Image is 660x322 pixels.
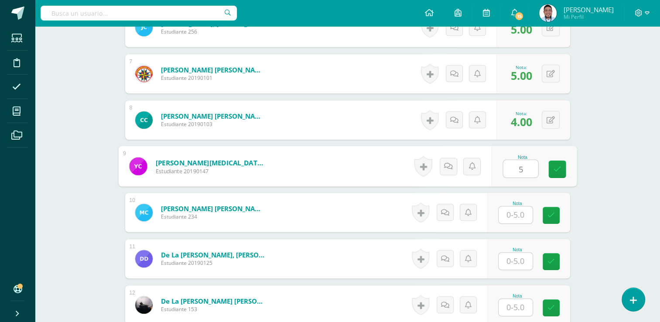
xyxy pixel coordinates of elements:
[503,154,542,159] div: Nota
[135,204,153,221] img: b5f4aa2159951d56f1275b6f91a881f1.png
[41,6,237,21] input: Busca un usuario...
[161,259,266,267] span: Estudiante 20190125
[135,250,153,267] img: d61538c95eef80daf186a33e766ab2fc.png
[161,305,266,313] span: Estudiante 153
[161,213,266,220] span: Estudiante 234
[135,296,153,314] img: a2e0ca929f695f4a354b935a2dc3553e.png
[511,22,532,37] span: 5.00
[563,5,613,14] span: [PERSON_NAME]
[511,68,532,83] span: 5.00
[161,65,266,74] a: [PERSON_NAME] [PERSON_NAME]
[135,111,153,129] img: 3c9d826e2fe28cc73b1b67ed503010d9.png
[511,64,532,70] div: Nota:
[161,28,266,35] span: Estudiante 256
[499,299,533,316] input: 0-5.0
[539,4,557,22] img: fb9320b3a1c1aec69a1a791d2da3566a.png
[161,112,266,120] a: [PERSON_NAME] [PERSON_NAME]
[563,13,613,21] span: Mi Perfil
[511,110,532,116] div: Nota:
[155,167,263,175] span: Estudiante 20190147
[498,294,537,298] div: Nota
[161,250,266,259] a: de la [PERSON_NAME], [PERSON_NAME]
[161,74,266,82] span: Estudiante 20190101
[161,120,266,128] span: Estudiante 20190103
[514,11,524,21] span: 15
[503,160,538,178] input: 0-5.0
[135,19,153,36] img: 9a8b58306d4acfe11ff46d9f07349da8.png
[511,114,532,129] span: 4.00
[498,247,537,252] div: Nota
[135,65,153,82] img: 8ea300fbf774a2a0f9f27b7f807c0194.png
[155,158,263,167] a: [PERSON_NAME][MEDICAL_DATA] [PERSON_NAME]
[499,253,533,270] input: 0-5.0
[161,297,266,305] a: De La [PERSON_NAME] [PERSON_NAME]
[129,157,147,175] img: 213c93b939c5217ac5b9f4cf4cede38a.png
[499,206,533,223] input: 0-5.0
[161,204,266,213] a: [PERSON_NAME] [PERSON_NAME]
[498,201,537,206] div: Nota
